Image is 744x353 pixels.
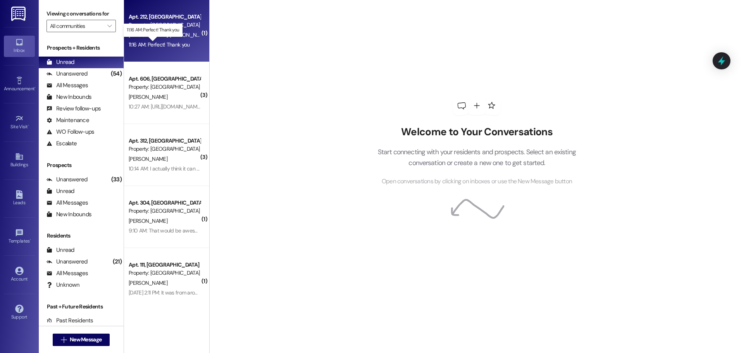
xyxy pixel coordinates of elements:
span: [PERSON_NAME] [129,31,170,38]
span: [PERSON_NAME] [169,31,208,38]
label: Viewing conversations for [46,8,116,20]
span: [PERSON_NAME] [129,279,167,286]
div: 9:10 AM: That would be awesome if you could check and let me know what the correct amount would b... [129,227,414,234]
div: Apt. 312, [GEOGRAPHIC_DATA] [129,137,200,145]
div: Escalate [46,139,77,148]
div: Unread [46,246,74,254]
button: New Message [53,334,110,346]
a: Leads [4,188,35,209]
div: Review follow-ups [46,105,101,113]
div: Property: [GEOGRAPHIC_DATA] [129,145,200,153]
div: Prospects [39,161,124,169]
span: • [28,123,29,128]
div: (54) [109,68,124,80]
span: • [34,85,36,90]
i:  [107,23,112,29]
span: [PERSON_NAME] [129,93,167,100]
div: Unread [46,187,74,195]
p: Start connecting with your residents and prospects. Select an existing conversation or create a n... [366,146,587,169]
div: Apt. 212, [GEOGRAPHIC_DATA] [129,13,200,21]
div: Property: [GEOGRAPHIC_DATA] [129,207,200,215]
div: 11:16 AM: Perfect! Thank you [129,41,189,48]
span: [PERSON_NAME] [129,155,167,162]
div: Property: [GEOGRAPHIC_DATA] [129,83,200,91]
p: 11:16 AM: Perfect! Thank you [127,27,179,33]
a: Templates • [4,226,35,247]
div: Residents [39,232,124,240]
div: Unanswered [46,70,88,78]
div: All Messages [46,199,88,207]
div: Apt. 606, [GEOGRAPHIC_DATA] [129,75,200,83]
div: Property: [GEOGRAPHIC_DATA] [129,269,200,277]
div: (33) [109,174,124,186]
div: Unread [46,58,74,66]
div: All Messages [46,81,88,90]
div: Unanswered [46,176,88,184]
a: Site Visit • [4,112,35,133]
img: ResiDesk Logo [11,7,27,21]
div: Maintenance [46,116,89,124]
div: Prospects + Residents [39,44,124,52]
div: 10:14 AM: I actually think it can be [DATE] or [DATE] [129,165,239,172]
h2: Welcome to Your Conversations [366,126,587,138]
span: • [30,237,31,243]
span: Open conversations by clicking on inboxes or use the New Message button [382,177,572,186]
div: [DATE] 2:11 PM: It was from around 1-4 ish. I can't remember what number they were in but they we... [129,289,563,296]
div: Unknown [46,281,79,289]
div: Unanswered [46,258,88,266]
div: 10:27 AM: [URL][DOMAIN_NAME] [129,103,201,110]
span: [PERSON_NAME] [129,217,167,224]
a: Account [4,264,35,285]
a: Buildings [4,150,35,171]
a: Support [4,302,35,323]
div: Apt. 304, [GEOGRAPHIC_DATA] [129,199,200,207]
a: Inbox [4,36,35,57]
i:  [61,337,67,343]
div: New Inbounds [46,210,91,219]
div: Property: [GEOGRAPHIC_DATA] [129,21,200,29]
div: (21) [111,256,124,268]
div: Apt. 111, [GEOGRAPHIC_DATA] [129,261,200,269]
span: New Message [70,336,102,344]
div: Past + Future Residents [39,303,124,311]
div: New Inbounds [46,93,91,101]
div: All Messages [46,269,88,277]
input: All communities [50,20,103,32]
div: WO Follow-ups [46,128,94,136]
div: Past Residents [46,317,93,325]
